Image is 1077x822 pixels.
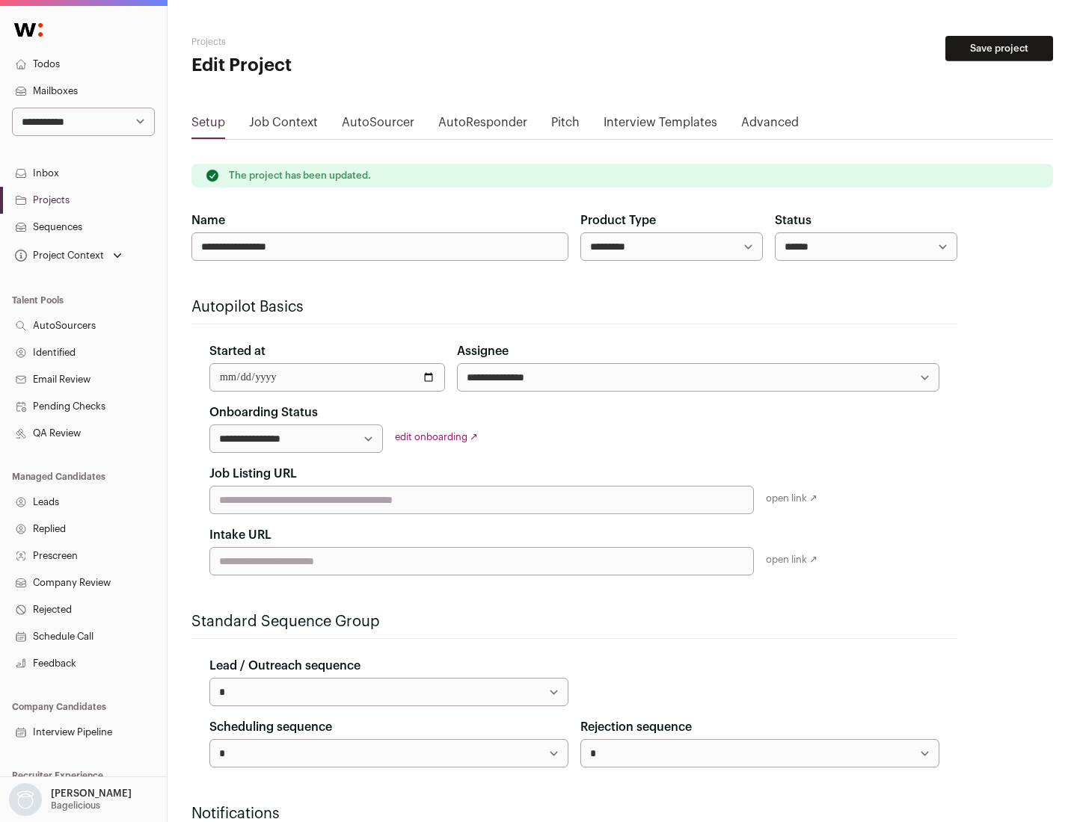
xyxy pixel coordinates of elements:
label: Onboarding Status [209,404,318,421]
a: AutoSourcer [342,114,414,137]
a: Advanced [741,114,799,137]
p: The project has been updated. [229,170,371,182]
p: [PERSON_NAME] [51,788,132,800]
p: Bagelicious [51,800,100,812]
div: Project Context [12,250,104,262]
a: Pitch [551,114,580,137]
a: Setup [191,114,225,137]
label: Rejection sequence [580,718,692,736]
img: nopic.png [9,783,42,816]
label: Assignee [457,342,509,360]
label: Name [191,211,225,229]
label: Lead / Outreach sequence [209,657,360,675]
label: Scheduling sequence [209,718,332,736]
label: Product Type [580,211,656,229]
label: Started at [209,342,266,360]
img: Wellfound [6,15,51,45]
a: Interview Templates [604,114,717,137]
h1: Edit Project [191,54,479,78]
label: Status [775,211,811,229]
label: Job Listing URL [209,465,297,483]
button: Open dropdown [6,783,135,816]
button: Open dropdown [12,245,125,266]
label: Intake URL [209,526,271,544]
a: edit onboarding ↗ [395,432,478,442]
h2: Autopilot Basics [191,297,957,318]
h2: Projects [191,36,479,48]
a: AutoResponder [438,114,527,137]
button: Save project [945,36,1053,61]
h2: Standard Sequence Group [191,611,957,632]
a: Job Context [249,114,318,137]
